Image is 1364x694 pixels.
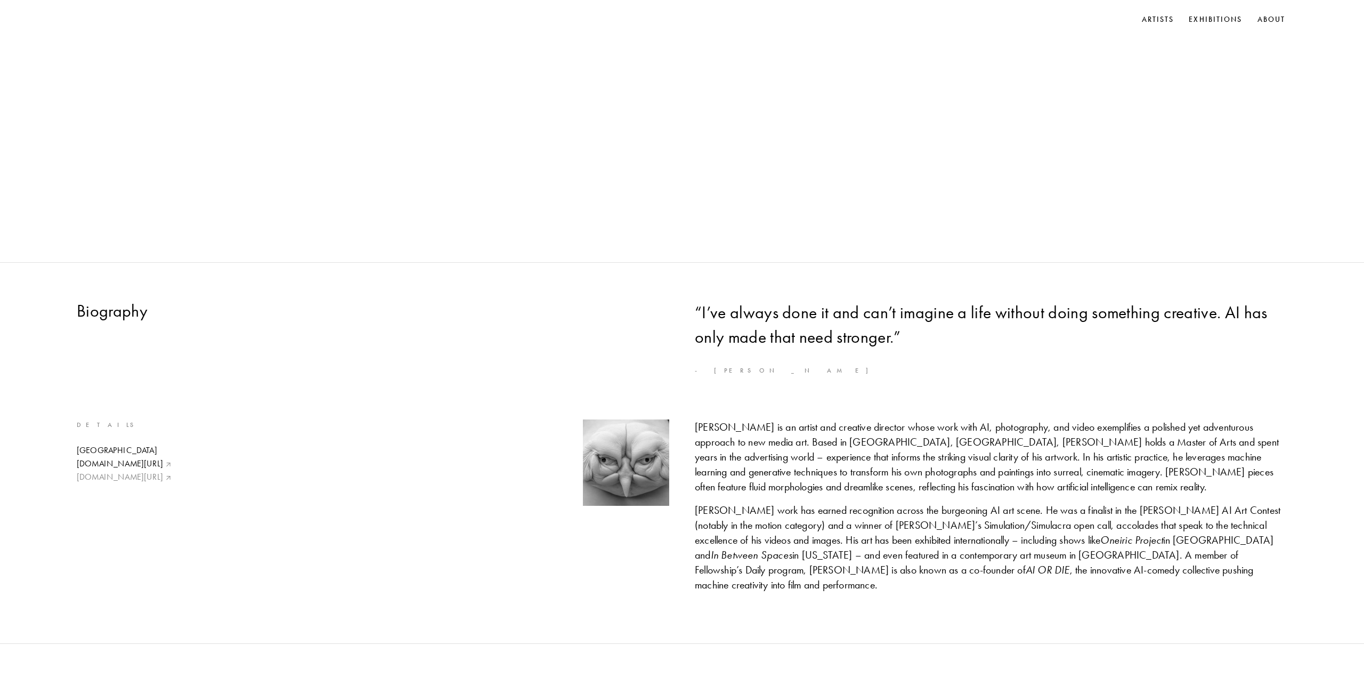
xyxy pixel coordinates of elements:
i: In Between Spaces [711,548,792,561]
p: - [PERSON_NAME] [695,365,1287,377]
a: [DOMAIN_NAME][URL] [77,458,172,470]
i: AI OR DIE [1026,563,1070,576]
img: Download Pointer [166,471,172,483]
img: Artist's profile picture [583,419,669,506]
a: Artists [1140,12,1176,28]
img: Download Pointer [166,458,172,470]
p: Details [77,419,172,431]
a: About [1255,12,1288,28]
div: [PERSON_NAME] work has earned recognition across the burgeoning AI art scene. He was a finalist i... [695,503,1287,592]
i: Oneiric Project [1100,534,1163,546]
a: [DOMAIN_NAME][URL] [77,471,172,483]
h2: Biography [77,300,669,321]
div: [PERSON_NAME] is an artist and creative director whose work with AI, photography, and video exemp... [695,419,1287,494]
a: Exhibitions [1187,12,1244,28]
h3: “ I’ve always done it and can’t imagine a life without doing something creative. AI has only made... [695,300,1287,349]
div: [GEOGRAPHIC_DATA] [77,445,172,456]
